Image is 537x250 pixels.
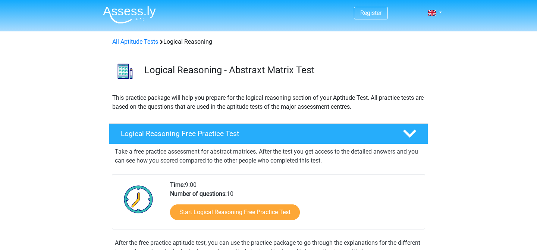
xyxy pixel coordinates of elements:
a: Register [360,9,381,16]
h3: Logical Reasoning - Abstraxt Matrix Test [144,64,422,76]
b: Number of questions: [170,190,227,197]
a: Logical Reasoning Free Practice Test [106,123,431,144]
img: Assessly [103,6,156,24]
h4: Logical Reasoning Free Practice Test [121,129,391,138]
img: Clock [120,180,157,218]
p: Take a free practice assessment for abstract matrices. After the test you get access to the detai... [115,147,422,165]
img: logical reasoning [109,55,141,87]
a: All Aptitude Tests [112,38,158,45]
div: Logical Reasoning [109,37,428,46]
p: This practice package will help you prepare for the logical reasoning section of your Aptitude Te... [112,93,425,111]
a: Start Logical Reasoning Free Practice Test [170,204,300,220]
div: 9:00 10 [164,180,424,229]
b: Time: [170,181,185,188]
